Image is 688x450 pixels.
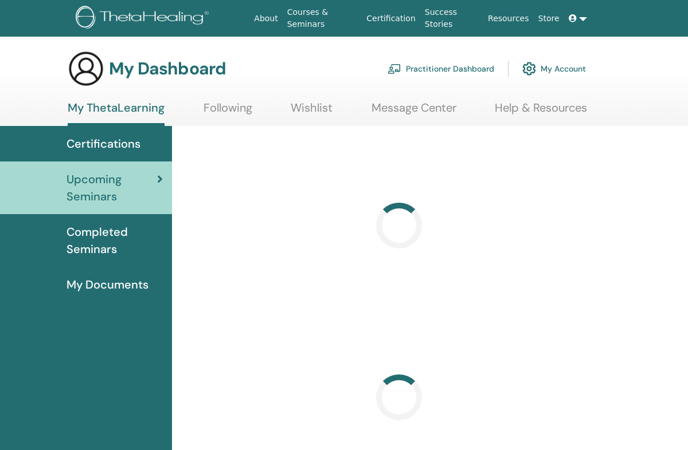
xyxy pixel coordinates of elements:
[372,101,456,123] a: Message Center
[522,56,586,81] a: My Account
[68,50,104,87] img: generic-user-icon.jpg
[495,101,587,123] a: Help & Resources
[534,8,564,29] a: Store
[420,2,483,35] a: Success Stories
[291,101,333,123] a: Wishlist
[67,276,148,293] span: My Documents
[67,135,140,152] span: Certifications
[483,8,534,29] a: Resources
[283,2,362,35] a: Courses & Seminars
[362,8,420,29] a: Certification
[522,59,536,78] img: cog.svg
[68,101,165,126] a: My ThetaLearning
[388,56,494,81] a: Practitioner Dashboard
[67,171,157,205] span: Upcoming Seminars
[67,223,163,258] span: Completed Seminars
[388,64,401,74] img: chalkboard-teacher.svg
[249,8,282,29] a: About
[76,6,213,31] img: logo.png
[109,58,226,79] h3: My Dashboard
[204,101,252,123] a: Following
